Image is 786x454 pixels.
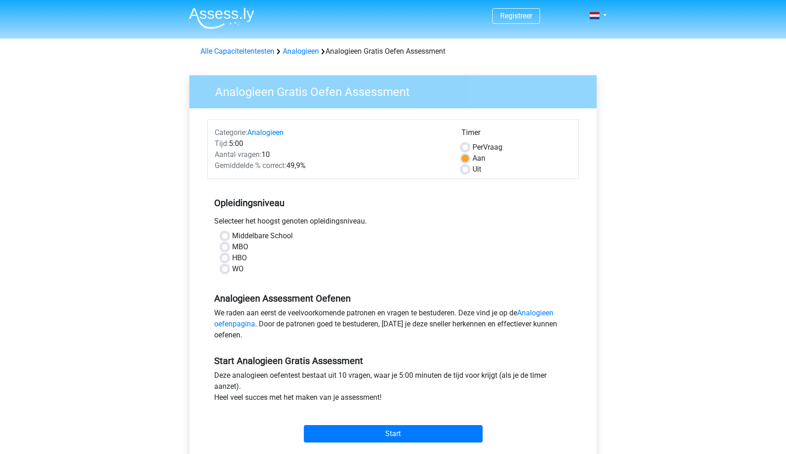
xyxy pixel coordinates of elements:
[473,143,483,151] span: Per
[232,263,244,275] label: WO
[207,308,579,344] div: We raden aan eerst de veelvoorkomende patronen en vragen te bestuderen. Deze vind je op de . Door...
[214,355,572,366] h5: Start Analogieen Gratis Assessment
[208,160,455,171] div: 49,9%
[461,127,571,142] div: Timer
[473,164,481,175] label: Uit
[215,139,229,148] span: Tijd:
[207,216,579,230] div: Selecteer het hoogst genoten opleidingsniveau.
[215,150,262,159] span: Aantal vragen:
[473,142,502,153] label: Vraag
[197,46,589,57] div: Analogieen Gratis Oefen Assessment
[214,293,572,304] h5: Analogieen Assessment Oefenen
[200,47,274,56] a: Alle Capaciteitentesten
[247,128,284,137] a: Analogieen
[215,128,247,137] span: Categorie:
[207,370,579,407] div: Deze analogieen oefentest bestaat uit 10 vragen, waar je 5:00 minuten de tijd voor krijgt (als je...
[232,241,248,252] label: MBO
[500,11,532,20] a: Registreer
[214,194,572,212] h5: Opleidingsniveau
[204,81,590,99] h3: Analogieen Gratis Oefen Assessment
[189,7,254,29] img: Assessly
[283,47,319,56] a: Analogieen
[473,153,485,164] label: Aan
[232,230,293,241] label: Middelbare School
[232,252,247,263] label: HBO
[304,425,483,443] input: Start
[208,149,455,160] div: 10
[215,161,286,170] span: Gemiddelde % correct:
[208,138,455,149] div: 5:00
